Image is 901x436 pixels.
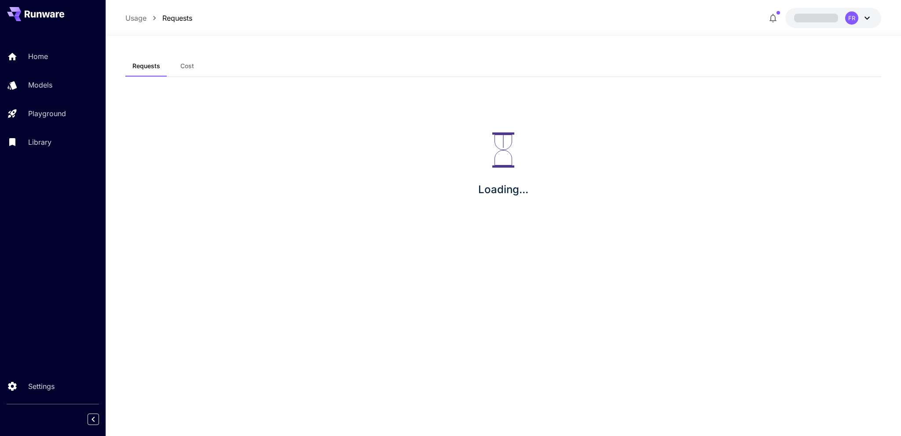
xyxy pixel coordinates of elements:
div: FR [845,11,858,25]
p: Library [28,137,51,147]
button: FR [785,8,881,28]
p: Settings [28,381,55,392]
span: Cost [180,62,194,70]
p: Models [28,80,52,90]
span: Requests [132,62,160,70]
a: Usage [125,13,147,23]
p: Playground [28,108,66,119]
nav: breadcrumb [125,13,192,23]
div: Collapse sidebar [94,411,106,427]
button: Collapse sidebar [88,414,99,425]
p: Home [28,51,48,62]
p: Loading... [478,182,528,198]
a: Requests [162,13,192,23]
